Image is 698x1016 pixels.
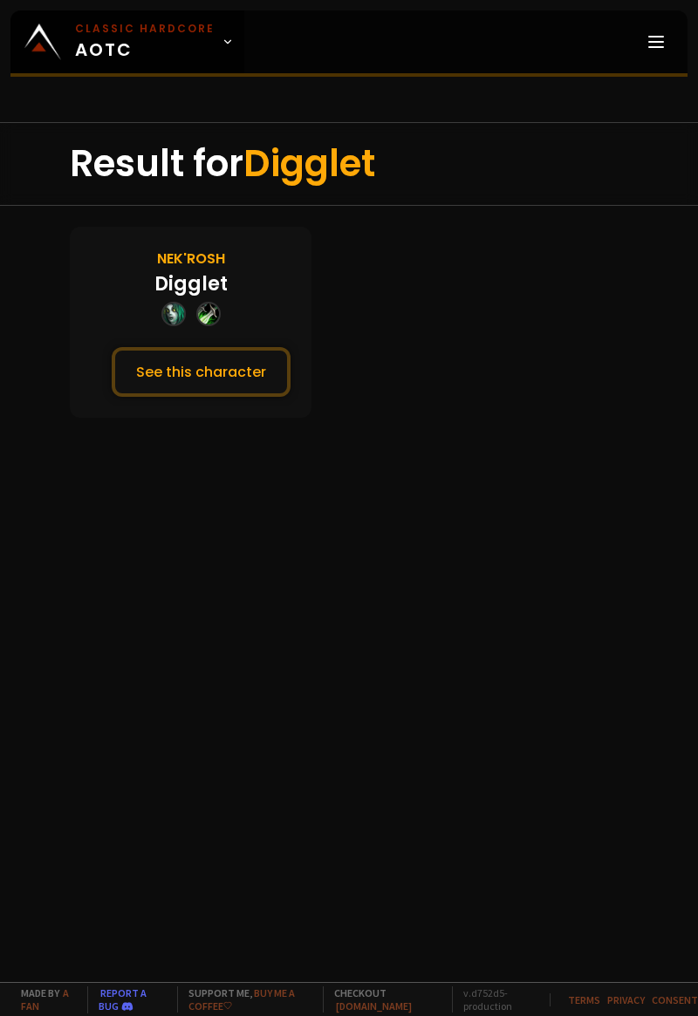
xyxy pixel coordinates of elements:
a: Buy me a coffee [188,986,295,1013]
a: Privacy [607,993,645,1006]
small: Classic Hardcore [75,21,215,37]
a: Terms [568,993,600,1006]
span: Support me, [177,986,312,1013]
span: Digglet [243,138,375,189]
a: Classic HardcoreAOTC [10,10,244,73]
button: See this character [112,347,291,397]
span: Checkout [323,986,441,1013]
div: Result for [70,123,628,205]
a: [DOMAIN_NAME] [336,999,412,1013]
div: Digglet [154,269,228,298]
div: Nek'Rosh [157,248,225,269]
a: Report a bug [99,986,147,1013]
a: a fan [21,986,69,1013]
span: Made by [10,986,77,1013]
span: v. d752d5 - production [452,986,539,1013]
span: AOTC [75,21,215,63]
a: Consent [652,993,698,1006]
